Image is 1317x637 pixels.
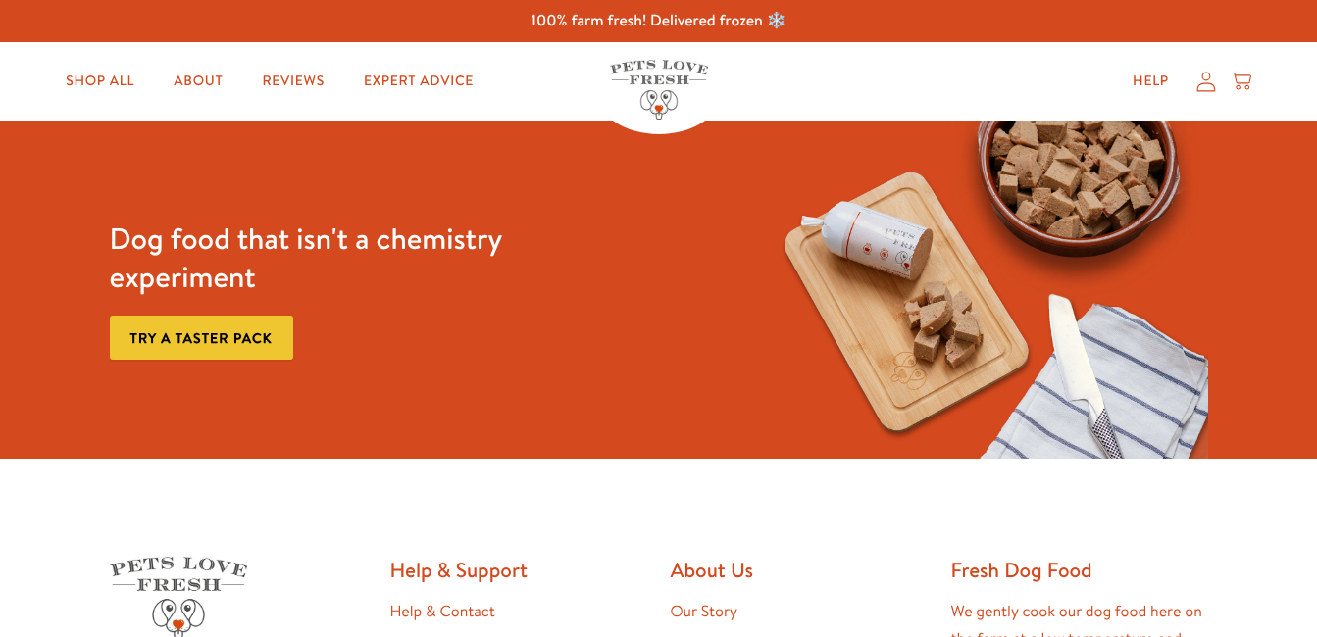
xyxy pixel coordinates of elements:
h2: Help & Support [390,557,647,583]
a: Expert Advice [348,62,489,101]
img: Fussy [759,121,1207,459]
h3: Dog food that isn't a chemistry experiment [110,220,558,296]
a: Help & Contact [390,601,495,622]
a: Our Story [671,601,738,622]
img: Pets Love Fresh [610,60,708,120]
h2: About Us [671,557,928,583]
a: Shop All [50,62,150,101]
a: About [158,62,238,101]
h2: Fresh Dog Food [951,557,1208,583]
a: Reviews [246,62,339,101]
a: Help [1117,62,1185,101]
a: Try a taster pack [110,316,293,360]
